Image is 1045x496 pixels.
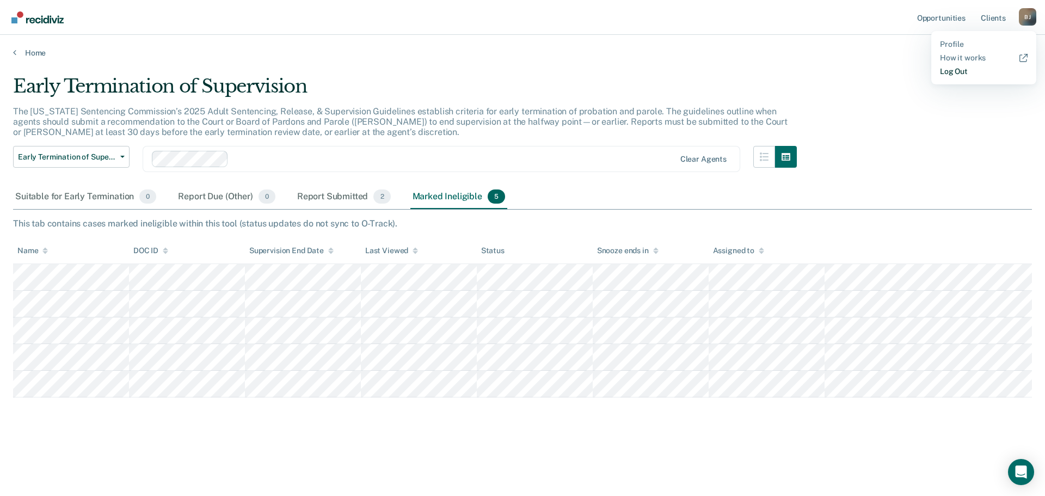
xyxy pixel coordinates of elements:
a: Log Out [940,67,1028,76]
div: Open Intercom Messenger [1008,459,1034,485]
div: Report Submitted2 [295,185,393,209]
div: Early Termination of Supervision [13,75,797,106]
a: Home [13,48,1032,58]
span: 2 [373,189,390,204]
span: 5 [488,189,505,204]
div: Clear agents [680,155,727,164]
div: Snooze ends in [597,246,659,255]
span: 0 [139,189,156,204]
div: DOC ID [133,246,168,255]
button: Profile dropdown button [1019,8,1036,26]
div: Assigned to [713,246,764,255]
p: The [US_STATE] Sentencing Commission’s 2025 Adult Sentencing, Release, & Supervision Guidelines e... [13,106,788,137]
div: Report Due (Other)0 [176,185,277,209]
div: Marked Ineligible5 [410,185,508,209]
div: This tab contains cases marked ineligible within this tool (status updates do not sync to O-Track). [13,218,1032,229]
span: 0 [259,189,275,204]
div: Supervision End Date [249,246,334,255]
div: Name [17,246,48,255]
div: B J [1019,8,1036,26]
a: Profile [940,40,1028,49]
div: Suitable for Early Termination0 [13,185,158,209]
a: How it works [940,53,1028,63]
div: Status [481,246,505,255]
div: Last Viewed [365,246,418,255]
button: Early Termination of Supervision [13,146,130,168]
span: Early Termination of Supervision [18,152,116,162]
img: Recidiviz [11,11,64,23]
